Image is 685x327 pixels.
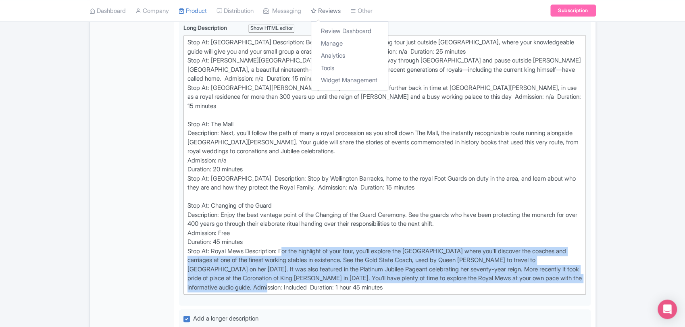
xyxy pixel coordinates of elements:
span: Add a longer description [193,315,258,322]
div: Show HTML editor [248,24,295,33]
a: Widget Management [311,75,388,87]
div: Stop At: [GEOGRAPHIC_DATA] Description: Begin your royal London walking tour just outside [GEOGRA... [187,38,582,292]
a: Analytics [311,50,388,62]
div: Open Intercom Messenger [658,300,677,319]
a: Subscription [550,5,595,17]
a: Manage [311,37,388,50]
a: Tools [311,62,388,75]
span: Long Description [183,24,228,31]
a: Review Dashboard [311,25,388,38]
